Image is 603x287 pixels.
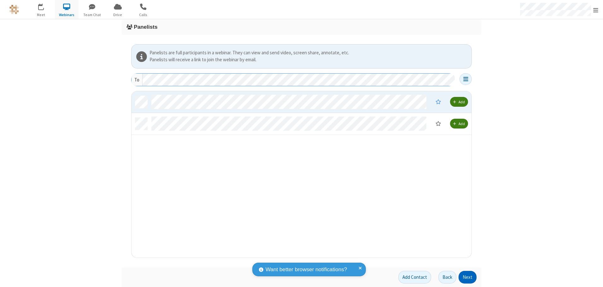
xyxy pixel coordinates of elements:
span: Add [459,99,465,104]
button: Add [450,97,468,107]
div: To [132,74,143,86]
button: Moderator [431,118,445,129]
span: Webinars [55,12,79,18]
button: Back [438,271,456,284]
h3: Panelists [126,24,477,30]
button: Add Contact [398,271,431,284]
img: QA Selenium DO NOT DELETE OR CHANGE [9,5,19,14]
span: Add Contact [402,274,427,280]
button: Open menu [460,73,472,85]
span: Drive [106,12,130,18]
button: Add [450,119,468,129]
div: 1 [43,3,47,8]
button: Next [459,271,477,284]
span: Team Chat [80,12,104,18]
span: Add [459,121,465,126]
div: Panelists are full participants in a webinar. They can view and send video, screen share, annotat... [149,49,469,57]
span: Calls [132,12,155,18]
span: Meet [29,12,53,18]
div: grid [132,91,472,258]
div: Panelists will receive a link to join the webinar by email. [149,56,469,63]
span: Want better browser notifications? [266,266,347,274]
button: This contact cannot be made moderator because they have no account. [431,96,445,107]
